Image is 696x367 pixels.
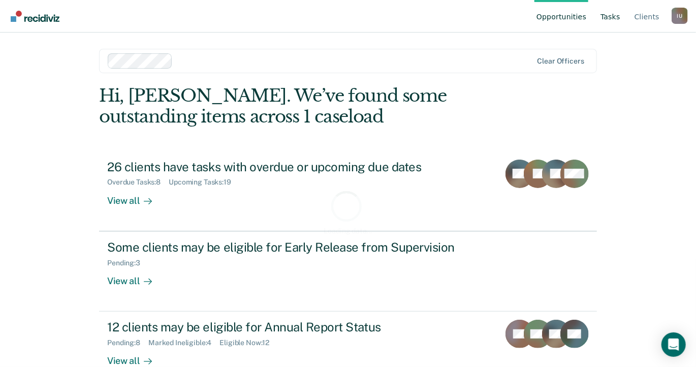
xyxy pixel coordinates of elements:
[11,11,59,22] img: Recidiviz
[148,339,219,347] div: Marked Ineligible : 4
[107,187,164,206] div: View all
[107,347,164,367] div: View all
[107,240,464,255] div: Some clients may be eligible for Early Release from Supervision
[672,8,688,24] button: Profile dropdown button
[672,8,688,24] div: I U
[99,231,597,312] a: Some clients may be eligible for Early Release from SupervisionPending:3View all
[107,160,464,174] div: 26 clients have tasks with overdue or upcoming due dates
[169,178,239,187] div: Upcoming Tasks : 19
[537,57,584,66] div: Clear officers
[99,85,497,127] div: Hi, [PERSON_NAME]. We’ve found some outstanding items across 1 caseload
[107,178,169,187] div: Overdue Tasks : 8
[661,332,686,357] div: Open Intercom Messenger
[107,339,148,347] div: Pending : 8
[107,320,464,334] div: 12 clients may be eligible for Annual Report Status
[107,267,164,287] div: View all
[99,151,597,231] a: 26 clients have tasks with overdue or upcoming due datesOverdue Tasks:8Upcoming Tasks:19View all
[107,259,148,267] div: Pending : 3
[219,339,277,347] div: Eligible Now : 12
